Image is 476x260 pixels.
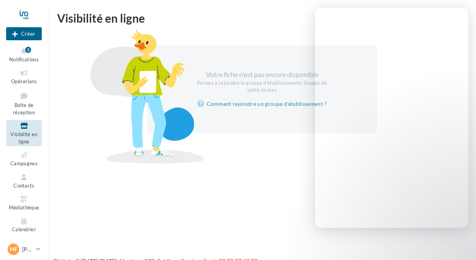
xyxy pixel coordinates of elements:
span: Opérations [11,78,37,84]
a: Visibilité en ligne [6,120,42,146]
a: Contacts [6,171,42,190]
iframe: Intercom live chat [315,8,468,228]
span: MF [10,245,18,253]
div: Visibilité en ligne [57,12,467,24]
button: Notifications 3 [6,45,42,64]
span: Visibilité en ligne [10,131,37,145]
a: MF [PERSON_NAME] [6,242,42,257]
a: Comment rejoindre un groupe d'établissement ? [197,99,327,109]
span: Campagnes [10,160,38,166]
span: Calendrier [12,227,36,233]
button: Créer [6,27,42,40]
span: Médiathèque [9,204,39,211]
div: Pensez à rejoindre le groupe d'établissements Google de votre réseau [196,80,328,94]
a: Campagnes [6,149,42,168]
span: Contacts [13,183,34,189]
a: Calendrier [6,216,42,234]
div: Votre fiche n'est pas encore disponible [196,70,328,93]
a: Médiathèque [6,193,42,212]
span: Boîte de réception [13,102,35,115]
div: 3 [25,47,31,53]
p: [PERSON_NAME] [22,245,33,253]
a: Opérations [6,67,42,86]
iframe: Intercom live chat [450,234,468,252]
div: Nouvelle campagne [6,27,42,40]
span: Notifications [9,56,39,63]
a: Boîte de réception [6,89,42,117]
